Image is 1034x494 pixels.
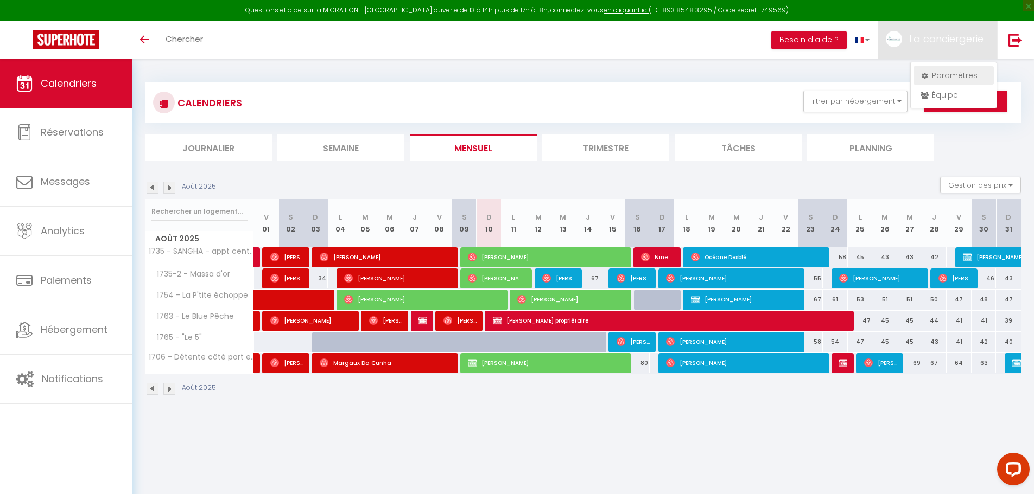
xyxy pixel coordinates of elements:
li: Tâches [675,134,802,161]
th: 19 [699,199,724,247]
div: 61 [823,290,848,310]
div: 48 [972,290,997,310]
div: 45 [872,332,897,352]
span: Hébergement [41,323,107,336]
div: 34 [303,268,328,288]
div: 64 [947,353,972,373]
th: 02 [278,199,303,247]
span: [PERSON_NAME] [369,310,402,331]
span: [PERSON_NAME] [617,331,650,352]
div: 42 [922,247,947,267]
div: 67 [575,268,600,288]
span: 1765 - "Le 5" [147,332,205,344]
span: Réservations [41,125,104,139]
div: 54 [823,332,848,352]
span: Notifications [42,372,103,386]
abbr: L [339,212,342,222]
div: 55 [798,268,823,288]
span: [PERSON_NAME] [666,352,824,373]
abbr: V [437,212,442,222]
button: Filtrer par hébergement [803,91,908,112]
span: [PERSON_NAME] [517,289,625,310]
abbr: J [759,212,763,222]
span: 1763 - Le Blue Pêche [147,311,237,323]
span: Resa Propriétaire [418,310,427,331]
div: 47 [848,311,873,331]
span: Chercher [166,33,203,44]
a: ... La conciergerie [878,21,997,59]
span: [PERSON_NAME] [344,289,502,310]
span: Margaux Da Cunha [320,352,453,373]
abbr: M [386,212,393,222]
iframe: LiveChat chat widget [988,448,1034,494]
div: 42 [972,332,997,352]
div: 47 [996,290,1021,310]
input: Rechercher un logement... [151,202,248,221]
span: [PERSON_NAME] [617,268,650,288]
abbr: D [313,212,318,222]
span: [PERSON_NAME] [864,352,897,373]
li: Trimestre [542,134,669,161]
span: [PERSON_NAME] [468,268,526,288]
div: 50 [922,290,947,310]
div: 43 [996,268,1021,288]
abbr: J [413,212,417,222]
th: 01 [254,199,279,247]
div: 41 [972,311,997,331]
a: Paramètres [914,66,994,85]
abbr: S [462,212,467,222]
div: 41 [947,311,972,331]
th: 17 [650,199,675,247]
div: 47 [848,332,873,352]
span: 1735 - SANGHA - appt centre-ville [147,247,256,255]
th: 15 [600,199,625,247]
th: 09 [452,199,477,247]
button: Gestion des prix [940,177,1021,193]
th: 04 [328,199,353,247]
abbr: M [906,212,913,222]
a: en cliquant ici [604,5,649,15]
div: 47 [947,290,972,310]
th: 22 [773,199,798,247]
th: 08 [427,199,452,247]
p: Août 2025 [182,383,216,393]
div: 44 [922,311,947,331]
th: 06 [377,199,402,247]
div: 63 [972,353,997,373]
th: 12 [526,199,551,247]
th: 03 [303,199,328,247]
button: Besoin d'aide ? [771,31,847,49]
abbr: S [635,212,640,222]
a: Chercher [157,21,211,59]
th: 29 [947,199,972,247]
span: Analytics [41,224,85,238]
abbr: V [783,212,788,222]
abbr: J [586,212,590,222]
th: 05 [353,199,378,247]
img: logout [1008,33,1022,47]
div: 41 [947,332,972,352]
div: 67 [798,290,823,310]
abbr: S [288,212,293,222]
th: 25 [848,199,873,247]
div: 58 [798,332,823,352]
th: 26 [872,199,897,247]
th: 16 [625,199,650,247]
span: [PERSON_NAME] [270,352,303,373]
span: [PERSON_NAME] [542,268,575,288]
p: Août 2025 [182,182,216,192]
span: La conciergerie [909,32,984,46]
abbr: S [981,212,986,222]
th: 30 [972,199,997,247]
th: 13 [551,199,576,247]
span: Messages [41,175,90,188]
span: [PERSON_NAME] [344,268,452,288]
span: 1754 - La P'tite échoppe [147,290,251,301]
abbr: M [881,212,888,222]
div: 43 [897,247,922,267]
li: Mensuel [410,134,537,161]
div: 46 [972,268,997,288]
span: Resa DPE GOES [839,352,847,373]
span: Océane Desblé [691,247,824,267]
